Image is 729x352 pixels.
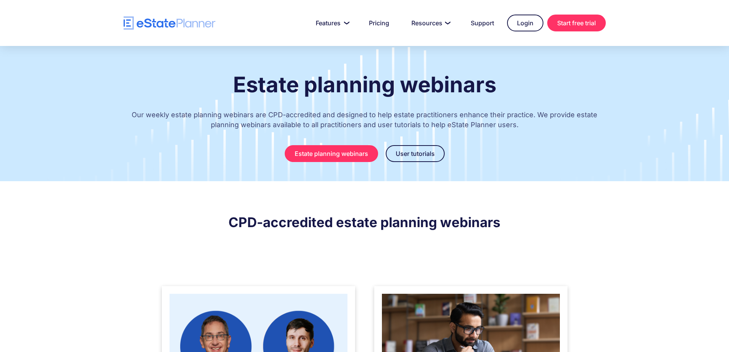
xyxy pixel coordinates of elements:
a: Start free trial [547,15,606,31]
a: Pricing [360,15,398,31]
a: Features [307,15,356,31]
a: Resources [402,15,458,31]
a: home [124,16,215,30]
a: Estate planning webinars [285,145,378,162]
strong: Estate planning webinars [233,72,496,98]
p: Our weekly estate planning webinars are CPD-accredited and designed to help estate practitioners ... [124,102,606,141]
a: Support [462,15,503,31]
a: Login [507,15,543,31]
a: User tutorials [386,145,445,162]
